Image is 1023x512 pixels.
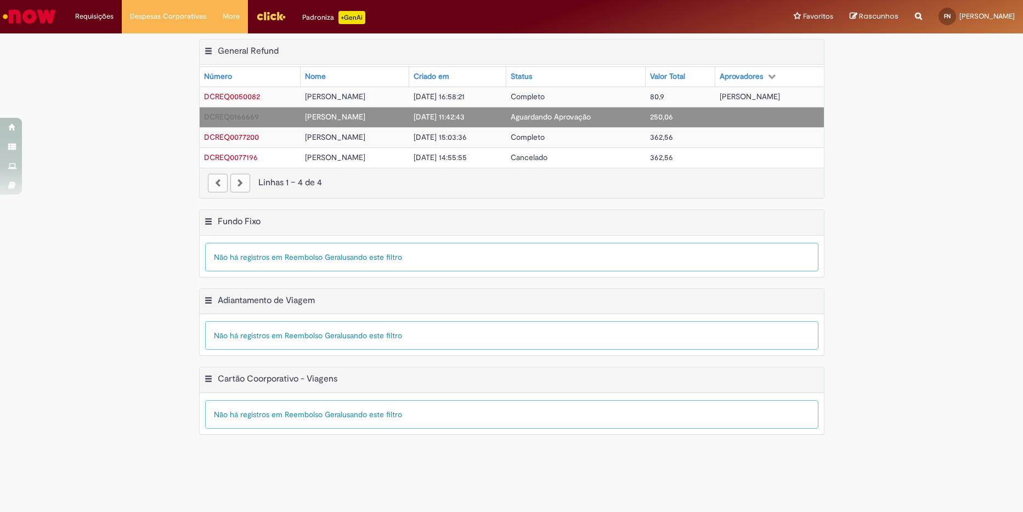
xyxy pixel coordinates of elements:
[650,71,685,82] div: Valor Total
[959,12,1015,21] span: [PERSON_NAME]
[200,168,824,198] nav: paginação
[414,132,467,142] span: [DATE] 15:03:36
[803,11,833,22] span: Favoritos
[305,112,365,122] span: [PERSON_NAME]
[204,132,259,142] span: DCREQ0077200
[1,5,58,27] img: ServiceNow
[414,112,465,122] span: [DATE] 11:42:43
[205,400,818,429] div: Não há registros em Reembolso Geral
[342,331,402,340] span: usando este filtro
[204,71,232,82] div: Número
[204,112,259,122] a: Abrir Registro: DCREQ0166669
[650,92,664,101] span: 80,9
[511,152,547,162] span: Cancelado
[204,92,260,101] a: Abrir Registro: DCREQ0050082
[338,11,365,24] p: +GenAi
[204,132,259,142] a: Abrir Registro: DCREQ0077200
[218,45,279,56] h2: General Refund
[511,92,545,101] span: Completo
[218,216,261,227] h2: Fundo Fixo
[511,112,591,122] span: Aguardando Aprovação
[208,177,816,189] div: Linhas 1 − 4 de 4
[218,374,337,385] h2: Cartão Coorporativo - Viagens
[944,13,951,20] span: FN
[305,152,365,162] span: [PERSON_NAME]
[305,132,365,142] span: [PERSON_NAME]
[130,11,206,22] span: Despesas Corporativas
[204,152,258,162] a: Abrir Registro: DCREQ0077196
[218,295,315,306] h2: Adiantamento de Viagem
[511,132,545,142] span: Completo
[342,252,402,262] span: usando este filtro
[650,152,673,162] span: 362,56
[720,92,780,101] span: [PERSON_NAME]
[302,11,365,24] div: Padroniza
[204,373,213,388] button: Cartão Coorporativo - Viagens Menu de contexto
[414,152,467,162] span: [DATE] 14:55:55
[414,71,449,82] div: Criado em
[205,321,818,350] div: Não há registros em Reembolso Geral
[204,45,213,60] button: General Refund Menu de contexto
[720,71,763,82] div: Aprovadores
[650,112,673,122] span: 250,06
[511,71,532,82] div: Status
[204,92,260,101] span: DCREQ0050082
[204,216,213,230] button: Fundo Fixo Menu de contexto
[305,71,326,82] div: Nome
[75,11,114,22] span: Requisições
[204,112,259,122] span: DCREQ0166669
[204,295,213,309] button: Adiantamento de Viagem Menu de contexto
[204,152,258,162] span: DCREQ0077196
[850,12,898,22] a: Rascunhos
[205,243,818,271] div: Não há registros em Reembolso Geral
[342,409,402,419] span: usando este filtro
[256,8,286,24] img: click_logo_yellow_360x200.png
[223,11,240,22] span: More
[650,132,673,142] span: 362,56
[305,92,365,101] span: [PERSON_NAME]
[859,11,898,21] span: Rascunhos
[414,92,465,101] span: [DATE] 16:58:21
